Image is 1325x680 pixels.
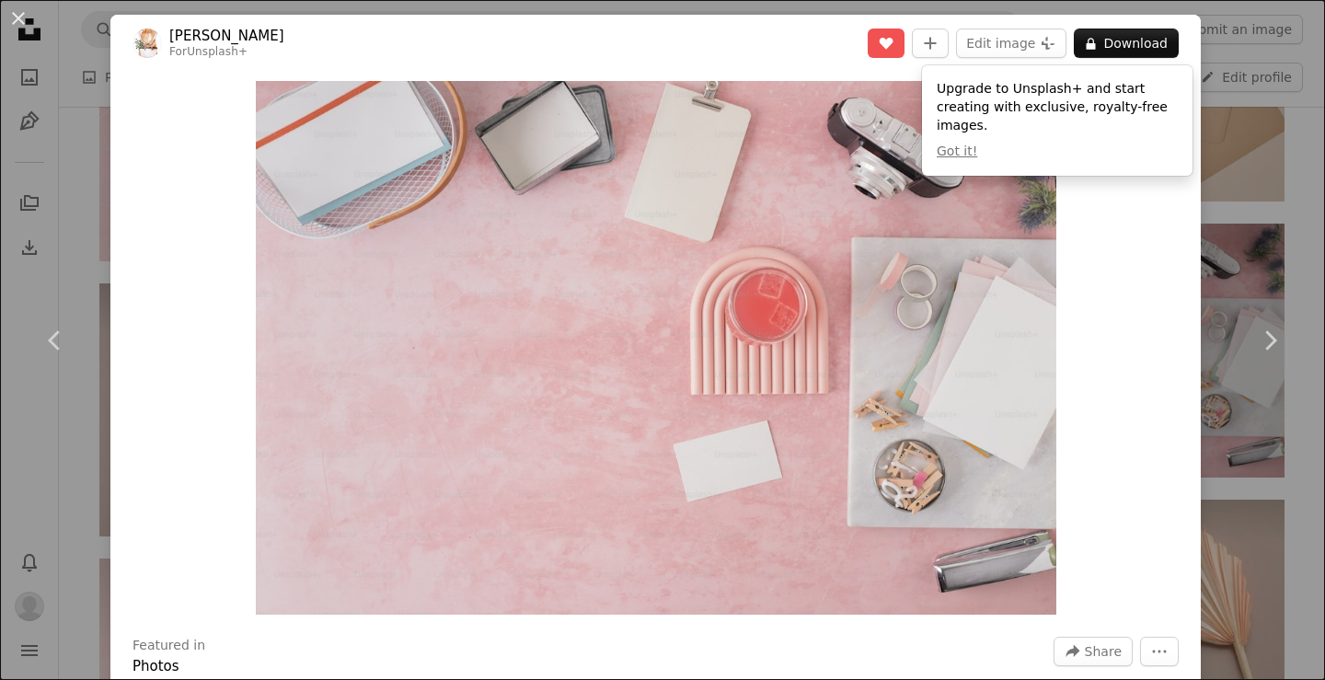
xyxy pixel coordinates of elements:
[1215,252,1325,429] a: Next
[256,81,1056,615] button: Zoom in on this image
[132,658,179,674] a: Photos
[132,29,162,58] img: Go to Olivie Strauss's profile
[868,29,904,58] button: Unlike
[937,143,977,161] button: Got it!
[1085,638,1122,665] span: Share
[187,45,248,58] a: Unsplash+
[1074,29,1179,58] button: Download
[912,29,949,58] button: Add to Collection
[256,81,1056,615] img: a pink table topped with lots of office supplies
[1140,637,1179,666] button: More Actions
[956,29,1066,58] button: Edit image
[922,65,1192,176] div: Upgrade to Unsplash+ and start creating with exclusive, royalty-free images.
[1054,637,1133,666] button: Share this image
[169,45,284,60] div: For
[169,27,284,45] a: [PERSON_NAME]
[132,637,205,655] h3: Featured in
